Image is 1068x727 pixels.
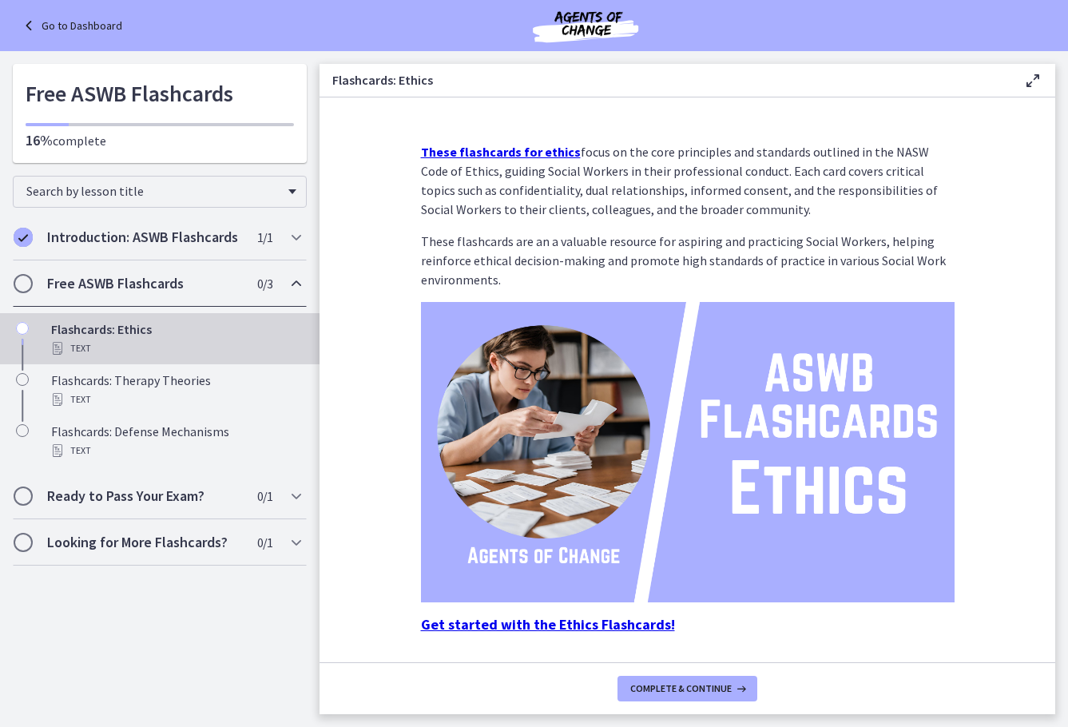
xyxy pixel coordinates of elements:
span: 16% [26,131,53,149]
a: These flashcards for ethics [421,144,581,160]
div: Flashcards: Defense Mechanisms [51,422,300,460]
h3: Flashcards: Ethics [332,70,998,89]
h2: Looking for More Flashcards? [47,533,242,552]
button: Complete & continue [617,676,757,701]
p: focus on the core principles and standards outlined in the NASW Code of Ethics, guiding Social Wo... [421,142,955,219]
img: ASWB_Flashcards_Ethics.png [421,302,955,602]
span: 0 / 1 [257,487,272,506]
div: Text [51,339,300,358]
div: Flashcards: Therapy Theories [51,371,300,409]
p: These flashcards are an a valuable resource for aspiring and practicing Social Workers, helping r... [421,232,955,289]
span: 0 / 1 [257,533,272,552]
h2: Introduction: ASWB Flashcards [47,228,242,247]
div: Flashcards: Ethics [51,320,300,358]
a: Get started with the Ethics Flashcards! [421,617,675,633]
p: complete [26,131,294,150]
h1: Free ASWB Flashcards [26,77,294,110]
h2: Ready to Pass Your Exam? [47,487,242,506]
div: Text [51,390,300,409]
a: Go to Dashboard [19,16,122,35]
span: Search by lesson title [26,183,280,199]
strong: Get started with the Ethics Flashcards! [421,615,675,634]
span: Complete & continue [630,682,732,695]
h2: Free ASWB Flashcards [47,274,242,293]
img: Agents of Change [490,6,681,45]
div: Text [51,441,300,460]
div: Search by lesson title [13,176,307,208]
span: 1 / 1 [257,228,272,247]
span: 0 / 3 [257,274,272,293]
i: Completed [14,228,33,247]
